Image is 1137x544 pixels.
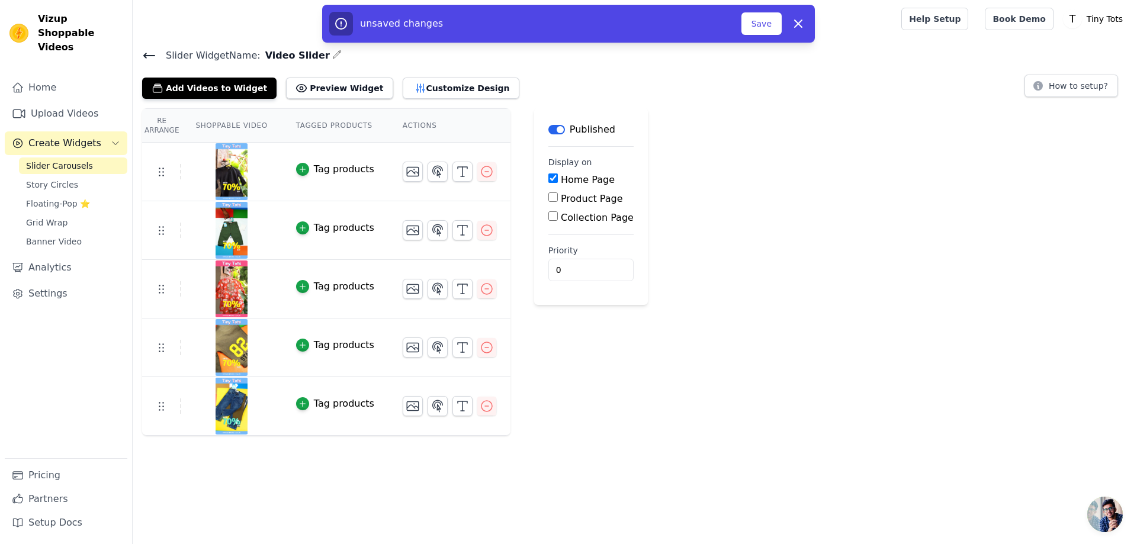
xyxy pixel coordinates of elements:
button: Change Thumbnail [403,337,423,358]
span: Slider Carousels [26,160,93,172]
button: Preview Widget [286,78,393,99]
a: Pricing [5,463,127,487]
a: Settings [5,282,127,305]
label: Priority [548,244,634,256]
a: How to setup? [1024,83,1118,94]
span: unsaved changes [360,18,443,29]
a: Setup Docs [5,511,127,535]
div: Tag products [314,162,374,176]
img: vizup-images-9926.png [215,143,248,200]
img: vizup-images-5acd.png [215,202,248,259]
label: Product Page [561,193,623,204]
p: Published [570,123,615,137]
button: Change Thumbnail [403,396,423,416]
button: Create Widgets [5,131,127,155]
a: Upload Videos [5,102,127,125]
span: Floating-Pop ⭐ [26,198,90,210]
img: vizup-images-09f5.png [215,319,248,376]
button: Change Thumbnail [403,220,423,240]
a: Story Circles [19,176,127,193]
button: Tag products [296,338,374,352]
span: Slider Widget Name: [156,49,261,63]
button: Tag products [296,162,374,176]
a: Partners [5,487,127,511]
a: Slider Carousels [19,157,127,174]
button: Save [741,12,782,35]
a: Analytics [5,256,127,279]
div: Tag products [314,338,374,352]
img: vizup-images-a96e.png [215,260,248,317]
a: Grid Wrap [19,214,127,231]
div: Edit Name [332,47,342,63]
label: Home Page [561,174,615,185]
button: Tag products [296,279,374,294]
span: Banner Video [26,236,82,247]
th: Actions [388,109,510,143]
th: Tagged Products [282,109,388,143]
img: vizup-images-7553.png [215,378,248,434]
th: Shoppable Video [181,109,281,143]
label: Collection Page [561,212,634,223]
div: Open chat [1087,497,1123,532]
button: How to setup? [1024,75,1118,97]
span: Video Slider [261,49,330,63]
div: Tag products [314,279,374,294]
a: Floating-Pop ⭐ [19,195,127,212]
button: Customize Design [403,78,519,99]
a: Banner Video [19,233,127,250]
button: Change Thumbnail [403,279,423,299]
button: Tag products [296,221,374,235]
span: Story Circles [26,179,78,191]
button: Add Videos to Widget [142,78,277,99]
span: Create Widgets [28,136,101,150]
button: Change Thumbnail [403,162,423,182]
legend: Display on [548,156,592,168]
th: Re Arrange [142,109,181,143]
div: Tag products [314,397,374,411]
a: Home [5,76,127,99]
button: Tag products [296,397,374,411]
div: Tag products [314,221,374,235]
span: Grid Wrap [26,217,68,228]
